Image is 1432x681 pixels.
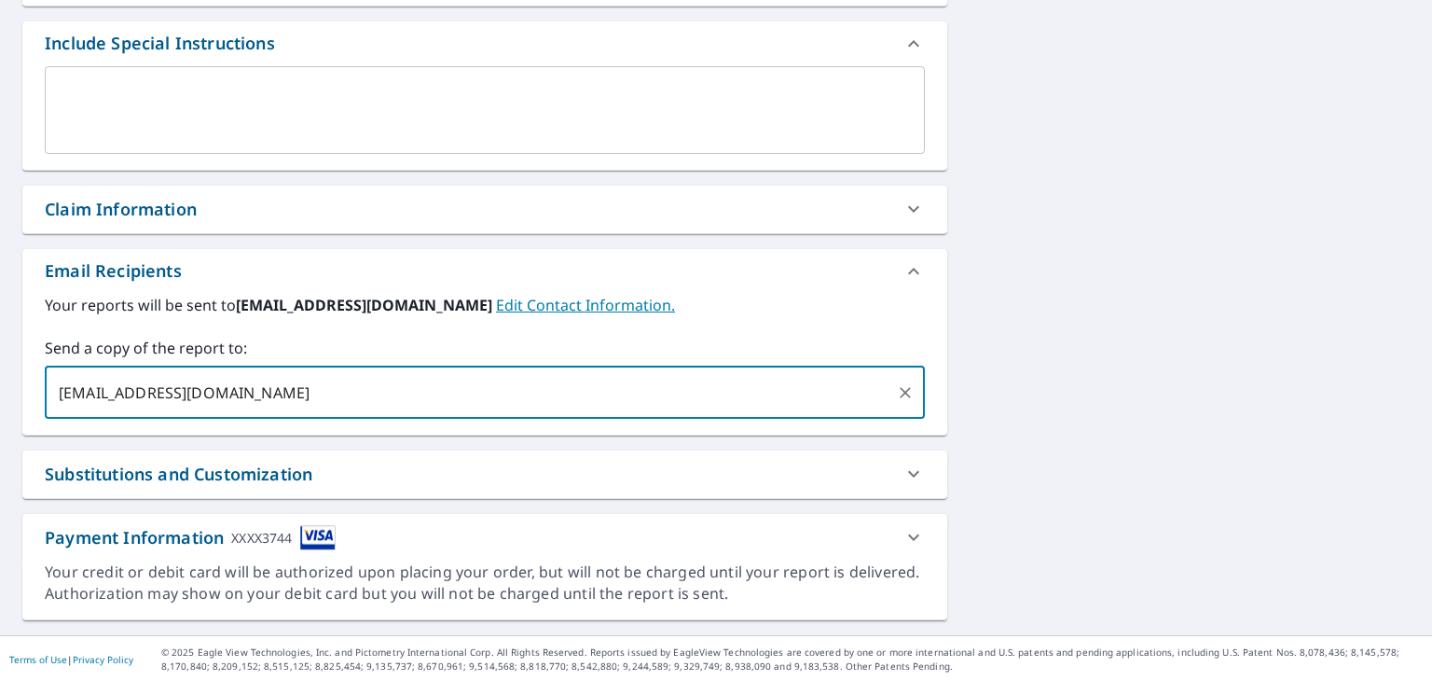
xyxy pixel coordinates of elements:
[161,646,1423,674] p: © 2025 Eagle View Technologies, Inc. and Pictometry International Corp. All Rights Reserved. Repo...
[496,295,675,315] a: EditContactInfo
[45,525,336,550] div: Payment Information
[22,451,947,498] div: Substitutions and Customization
[45,197,197,222] div: Claim Information
[22,21,947,66] div: Include Special Instructions
[45,258,182,284] div: Email Recipients
[45,462,312,487] div: Substitutions and Customization
[73,653,133,666] a: Privacy Policy
[45,562,925,605] div: Your credit or debit card will be authorized upon placing your order, but will not be charged unt...
[45,294,925,316] label: Your reports will be sent to
[22,249,947,294] div: Email Recipients
[9,653,67,666] a: Terms of Use
[22,186,947,233] div: Claim Information
[9,654,133,665] p: |
[45,337,925,359] label: Send a copy of the report to:
[236,295,496,315] b: [EMAIL_ADDRESS][DOMAIN_NAME]
[45,31,275,56] div: Include Special Instructions
[892,380,918,406] button: Clear
[22,514,947,562] div: Payment InformationXXXX3744cardImage
[300,525,336,550] img: cardImage
[231,525,292,550] div: XXXX3744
